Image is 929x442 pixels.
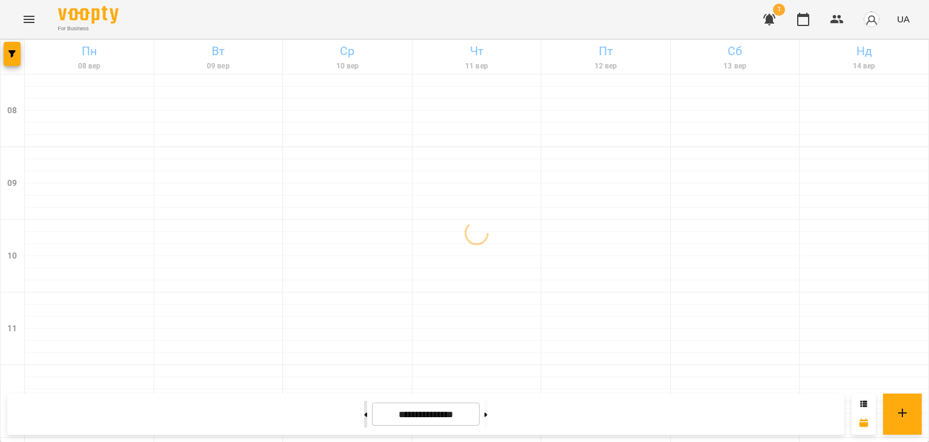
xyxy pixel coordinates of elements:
[7,104,17,117] h6: 08
[15,5,44,34] button: Menu
[801,61,927,72] h6: 14 вер
[27,61,152,72] h6: 08 вер
[7,249,17,263] h6: 10
[58,25,119,33] span: For Business
[156,42,281,61] h6: Вт
[673,61,798,72] h6: 13 вер
[7,177,17,190] h6: 09
[773,4,785,16] span: 1
[543,61,668,72] h6: 12 вер
[285,42,410,61] h6: Ср
[414,61,539,72] h6: 11 вер
[892,8,914,30] button: UA
[801,42,927,61] h6: Нд
[673,42,798,61] h6: Сб
[863,11,880,28] img: avatar_s.png
[285,61,410,72] h6: 10 вер
[58,6,119,24] img: Voopty Logo
[156,61,281,72] h6: 09 вер
[27,42,152,61] h6: Пн
[897,13,910,25] span: UA
[414,42,539,61] h6: Чт
[7,322,17,335] h6: 11
[543,42,668,61] h6: Пт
